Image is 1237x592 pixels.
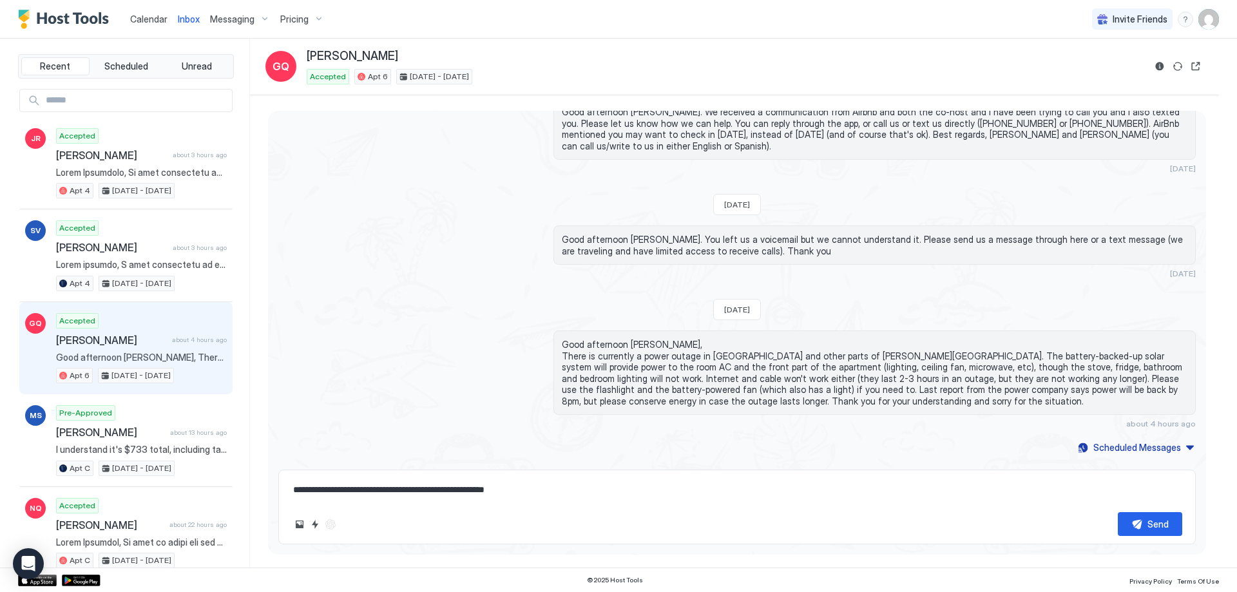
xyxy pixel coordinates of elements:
span: Accepted [59,222,95,234]
span: Good afternoon [PERSON_NAME]. We received a communication from Airbnb and both the co-host and I ... [562,106,1187,151]
div: tab-group [18,54,234,79]
span: Pre-Approved [59,407,112,419]
span: [DATE] [1170,164,1196,173]
input: Input Field [41,90,232,111]
span: about 13 hours ago [170,428,227,437]
a: Terms Of Use [1177,573,1219,587]
span: Accepted [59,130,95,142]
span: Accepted [59,500,95,511]
span: [PERSON_NAME] [307,49,398,64]
button: Open reservation [1188,59,1203,74]
span: Apt C [70,555,90,566]
span: [DATE] - [DATE] [112,185,171,196]
span: I understand it's $733 total, including taxes and fees (as hosts we don't manage the payment deta... [56,444,227,455]
span: [DATE] - [DATE] [111,370,171,381]
span: [PERSON_NAME] [56,426,165,439]
div: User profile [1198,9,1219,30]
span: [DATE] - [DATE] [112,278,171,289]
span: Apt 6 [368,71,388,82]
button: Upload image [292,517,307,532]
span: [PERSON_NAME] [56,519,164,531]
button: Recent [21,57,90,75]
span: about 4 hours ago [172,336,227,344]
button: Scheduled Messages [1076,439,1196,456]
span: Privacy Policy [1129,577,1172,585]
span: Good afternoon [PERSON_NAME]. You left us a voicemail but we cannot understand it. Please send us... [562,234,1187,256]
span: Accepted [310,71,346,82]
span: GQ [273,59,289,74]
div: Open Intercom Messenger [13,548,44,579]
span: GQ [29,318,42,329]
span: [PERSON_NAME] [56,149,168,162]
span: about 3 hours ago [173,151,227,159]
span: [PERSON_NAME] [56,241,168,254]
span: NQ [30,502,42,514]
span: [DATE] - [DATE] [112,463,171,474]
span: JR [31,133,41,144]
span: Recent [40,61,70,72]
span: Apt 4 [70,278,90,289]
span: Inbox [178,14,200,24]
span: Good afternoon [PERSON_NAME], There is currently a power outage in [GEOGRAPHIC_DATA] and other pa... [56,352,227,363]
a: Host Tools Logo [18,10,115,29]
button: Unread [162,57,231,75]
a: Calendar [130,12,168,26]
span: Invite Friends [1113,14,1167,25]
span: Accepted [59,315,95,327]
button: Reservation information [1152,59,1167,74]
span: Lorem Ipsumdol, Si amet co adipi eli sed doeiusmo tem INCI UTL Etdol Magn/Aliqu Enimadmin ve qui ... [56,537,227,548]
span: [DATE] [1170,269,1196,278]
span: Good afternoon [PERSON_NAME], There is currently a power outage in [GEOGRAPHIC_DATA] and other pa... [562,339,1187,406]
span: about 22 hours ago [169,520,227,529]
span: [DATE] [724,200,750,209]
button: Quick reply [307,517,323,532]
span: [DATE] - [DATE] [112,555,171,566]
span: © 2025 Host Tools [587,576,643,584]
div: Scheduled Messages [1093,441,1181,454]
div: menu [1178,12,1193,27]
span: Terms Of Use [1177,577,1219,585]
span: Apt C [70,463,90,474]
span: Messaging [210,14,254,25]
span: Calendar [130,14,168,24]
span: Apt 6 [70,370,90,381]
span: Lorem ipsumdo, S amet consectetu ad elits doeiusmod. Tempo, in utlabo et dolor mag ali enimadmi v... [56,259,227,271]
button: Sync reservation [1170,59,1185,74]
span: SV [30,225,41,236]
a: Privacy Policy [1129,573,1172,587]
span: [DATE] [724,305,750,314]
a: Inbox [178,12,200,26]
span: [DATE] - [DATE] [410,71,469,82]
span: MS [30,410,42,421]
span: Scheduled [104,61,148,72]
span: Unread [182,61,212,72]
div: Send [1147,517,1169,531]
span: [PERSON_NAME] [56,334,167,347]
a: App Store [18,575,57,586]
button: Send [1118,512,1182,536]
button: Scheduled [92,57,160,75]
a: Google Play Store [62,575,101,586]
span: about 4 hours ago [1126,419,1196,428]
span: Lorem Ipsumdolo, Si amet consectetu ad elits doeiusmod, tempori utlabor et dolo magn al eni ADMI ... [56,167,227,178]
span: Apt 4 [70,185,90,196]
span: Pricing [280,14,309,25]
span: about 3 hours ago [173,243,227,252]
